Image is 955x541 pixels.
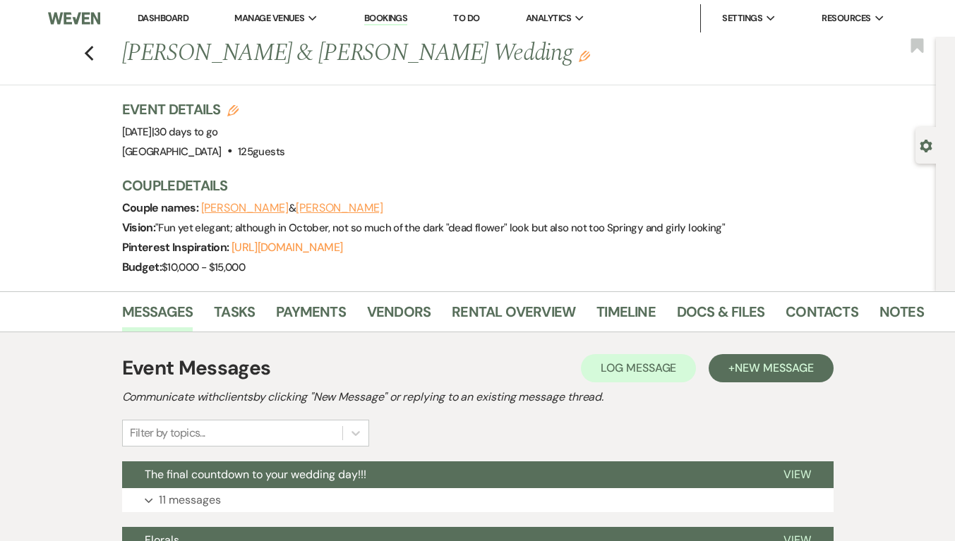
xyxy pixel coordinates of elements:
span: Log Message [601,360,676,375]
h1: [PERSON_NAME] & [PERSON_NAME] Wedding [122,37,755,71]
span: 30 days to go [154,125,218,139]
button: 11 messages [122,488,834,512]
span: New Message [735,360,813,375]
button: View [761,461,834,488]
span: Resources [822,11,870,25]
span: Settings [722,11,762,25]
button: Log Message [581,354,696,382]
span: Pinterest Inspiration: [122,240,232,255]
span: 125 guests [238,145,284,159]
a: To Do [453,12,479,24]
a: Notes [879,300,924,332]
a: Timeline [596,300,656,332]
button: Open lead details [920,138,932,152]
a: Messages [122,300,193,332]
span: Vision: [122,220,156,235]
span: Analytics [526,11,571,25]
span: [GEOGRAPHIC_DATA] [122,145,222,159]
span: View [783,467,811,482]
span: Couple names: [122,200,201,215]
a: Contacts [786,300,858,332]
button: +New Message [709,354,833,382]
p: 11 messages [159,491,221,509]
button: [PERSON_NAME] [296,202,383,214]
a: Bookings [364,12,408,25]
button: Edit [579,49,590,62]
a: Docs & Files [677,300,764,332]
a: [URL][DOMAIN_NAME] [232,240,342,255]
span: | [152,125,218,139]
span: " Fun yet elegant; although in October, not so much of the dark "dead flower" look but also not t... [155,221,725,235]
a: Payments [276,300,346,332]
a: Tasks [214,300,255,332]
span: $10,000 - $15,000 [162,260,245,274]
h3: Couple Details [122,176,913,195]
span: Budget: [122,260,162,274]
span: Manage Venues [234,11,304,25]
button: The final countdown to your wedding day!!! [122,461,761,488]
h2: Communicate with clients by clicking "New Message" or replying to an existing message thread. [122,389,834,406]
button: [PERSON_NAME] [201,202,289,214]
span: [DATE] [122,125,218,139]
span: The final countdown to your wedding day!!! [145,467,366,482]
img: Weven Logo [48,4,101,33]
h1: Event Messages [122,353,271,383]
a: Rental Overview [452,300,575,332]
div: Filter by topics... [130,425,205,442]
h3: Event Details [122,99,285,119]
span: & [201,201,383,215]
a: Dashboard [138,12,188,24]
a: Vendors [367,300,431,332]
